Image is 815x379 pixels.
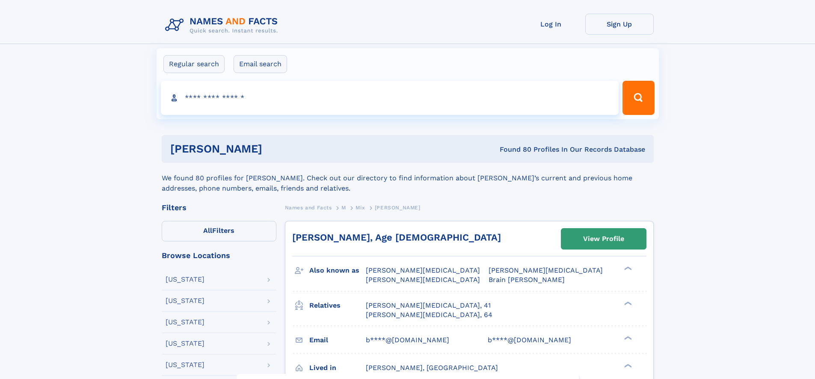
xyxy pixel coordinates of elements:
[489,266,603,274] span: [PERSON_NAME][MEDICAL_DATA]
[162,163,654,194] div: We found 80 profiles for [PERSON_NAME]. Check out our directory to find information about [PERSON...
[561,229,646,249] a: View Profile
[381,145,645,154] div: Found 80 Profiles In Our Records Database
[583,229,624,249] div: View Profile
[366,301,491,310] a: [PERSON_NAME][MEDICAL_DATA], 41
[166,340,204,347] div: [US_STATE]
[622,266,632,271] div: ❯
[166,276,204,283] div: [US_STATE]
[292,232,501,243] a: [PERSON_NAME], Age [DEMOGRAPHIC_DATA]
[285,202,332,213] a: Names and Facts
[170,144,381,154] h1: [PERSON_NAME]
[622,81,654,115] button: Search Button
[341,205,346,211] span: M
[622,335,632,341] div: ❯
[309,263,366,278] h3: Also known as
[166,361,204,368] div: [US_STATE]
[622,300,632,306] div: ❯
[375,205,421,211] span: [PERSON_NAME]
[162,14,285,37] img: Logo Names and Facts
[166,319,204,326] div: [US_STATE]
[622,363,632,368] div: ❯
[309,333,366,347] h3: Email
[366,310,492,320] a: [PERSON_NAME][MEDICAL_DATA], 64
[234,55,287,73] label: Email search
[162,252,276,259] div: Browse Locations
[162,221,276,241] label: Filters
[356,205,365,211] span: Mix
[356,202,365,213] a: Mix
[585,14,654,35] a: Sign Up
[366,364,498,372] span: [PERSON_NAME], [GEOGRAPHIC_DATA]
[309,361,366,375] h3: Lived in
[366,266,480,274] span: [PERSON_NAME][MEDICAL_DATA]
[489,276,565,284] span: Brain [PERSON_NAME]
[163,55,225,73] label: Regular search
[309,298,366,313] h3: Relatives
[161,81,619,115] input: search input
[162,204,276,212] div: Filters
[341,202,346,213] a: M
[517,14,585,35] a: Log In
[366,276,480,284] span: [PERSON_NAME][MEDICAL_DATA]
[203,226,212,235] span: All
[166,297,204,304] div: [US_STATE]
